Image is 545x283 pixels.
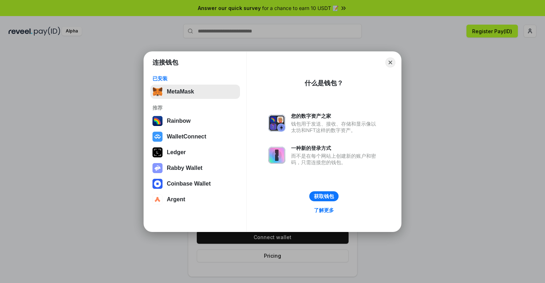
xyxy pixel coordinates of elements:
div: 已安装 [152,75,238,82]
div: Rabby Wallet [167,165,202,171]
div: Ledger [167,149,186,156]
button: Rabby Wallet [150,161,240,175]
img: svg+xml,%3Csvg%20xmlns%3D%22http%3A%2F%2Fwww.w3.org%2F2000%2Fsvg%22%20fill%3D%22none%22%20viewBox... [268,115,285,132]
img: svg+xml,%3Csvg%20width%3D%22120%22%20height%3D%22120%22%20viewBox%3D%220%200%20120%20120%22%20fil... [152,116,162,126]
div: Coinbase Wallet [167,181,211,187]
div: 获取钱包 [314,193,334,199]
img: svg+xml,%3Csvg%20xmlns%3D%22http%3A%2F%2Fwww.w3.org%2F2000%2Fsvg%22%20width%3D%2228%22%20height%3... [152,147,162,157]
button: Argent [150,192,240,207]
div: 推荐 [152,105,238,111]
div: 了解更多 [314,207,334,213]
button: WalletConnect [150,130,240,144]
div: 什么是钱包？ [305,79,343,87]
button: Coinbase Wallet [150,177,240,191]
div: 一种新的登录方式 [291,145,380,151]
div: Rainbow [167,118,191,124]
div: Argent [167,196,185,203]
div: 而不是在每个网站上创建新的账户和密码，只需连接您的钱包。 [291,153,380,166]
img: svg+xml,%3Csvg%20width%3D%2228%22%20height%3D%2228%22%20viewBox%3D%220%200%2028%2028%22%20fill%3D... [152,179,162,189]
img: svg+xml,%3Csvg%20width%3D%2228%22%20height%3D%2228%22%20viewBox%3D%220%200%2028%2028%22%20fill%3D... [152,194,162,204]
button: Close [385,57,395,67]
h1: 连接钱包 [152,58,178,67]
div: 钱包用于发送、接收、存储和显示像以太坊和NFT这样的数字资产。 [291,121,380,133]
button: Ledger [150,145,240,160]
div: MetaMask [167,89,194,95]
a: 了解更多 [310,206,338,215]
button: 获取钱包 [309,191,339,201]
div: 您的数字资产之家 [291,113,380,119]
img: svg+xml,%3Csvg%20xmlns%3D%22http%3A%2F%2Fwww.w3.org%2F2000%2Fsvg%22%20fill%3D%22none%22%20viewBox... [268,147,285,164]
button: Rainbow [150,114,240,128]
img: svg+xml,%3Csvg%20xmlns%3D%22http%3A%2F%2Fwww.w3.org%2F2000%2Fsvg%22%20fill%3D%22none%22%20viewBox... [152,163,162,173]
div: WalletConnect [167,133,206,140]
img: svg+xml,%3Csvg%20fill%3D%22none%22%20height%3D%2233%22%20viewBox%3D%220%200%2035%2033%22%20width%... [152,87,162,97]
button: MetaMask [150,85,240,99]
img: svg+xml,%3Csvg%20width%3D%2228%22%20height%3D%2228%22%20viewBox%3D%220%200%2028%2028%22%20fill%3D... [152,132,162,142]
